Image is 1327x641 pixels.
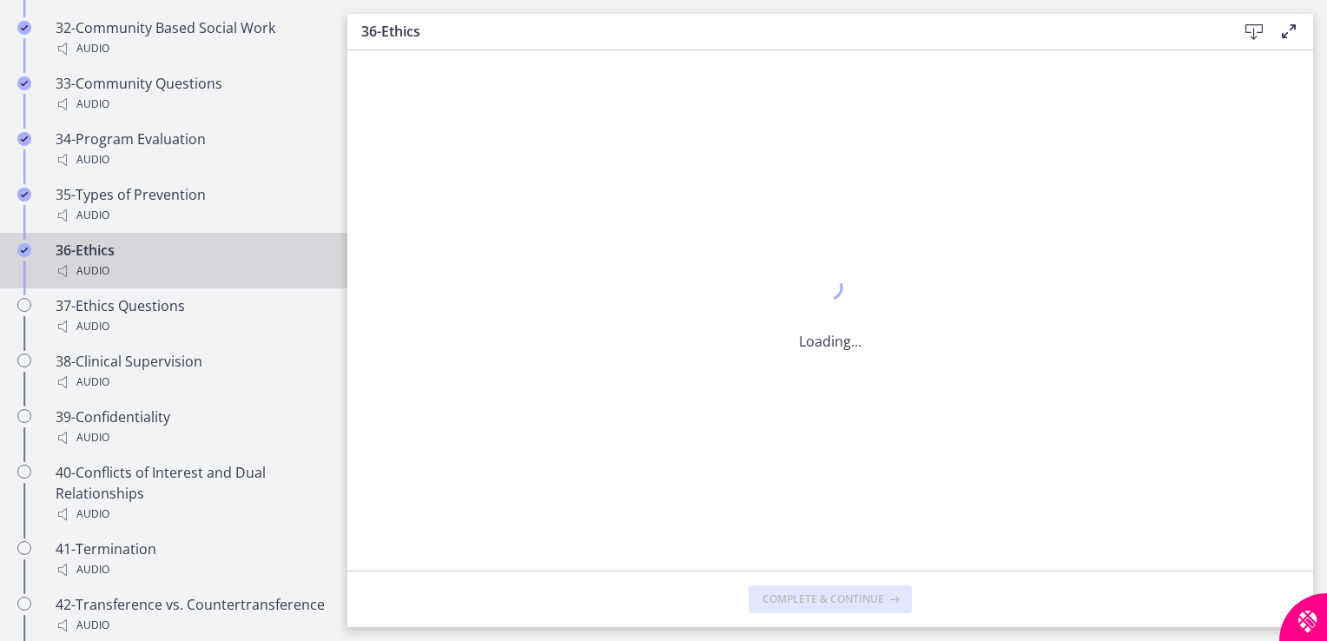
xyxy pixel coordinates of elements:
[17,21,31,35] i: Completed
[56,240,327,281] div: 36-Ethics
[799,331,862,352] p: Loading...
[17,243,31,257] i: Completed
[56,559,327,580] div: Audio
[749,585,912,613] button: Complete & continue
[17,76,31,90] i: Completed
[56,504,327,525] div: Audio
[56,316,327,337] div: Audio
[17,188,31,202] i: Completed
[56,149,327,170] div: Audio
[56,17,327,59] div: 32-Community Based Social Work
[56,406,327,448] div: 39-Confidentiality
[56,351,327,393] div: 38-Clinical Supervision
[56,539,327,580] div: 41-Termination
[56,372,327,393] div: Audio
[56,594,327,636] div: 42-Transference vs. Countertransference
[56,205,327,226] div: Audio
[799,270,862,310] div: 1
[56,427,327,448] div: Audio
[56,38,327,59] div: Audio
[56,295,327,337] div: 37-Ethics Questions
[56,462,327,525] div: 40-Conflicts of Interest and Dual Relationships
[56,73,327,115] div: 33-Community Questions
[56,94,327,115] div: Audio
[17,132,31,146] i: Completed
[56,184,327,226] div: 35-Types of Prevention
[56,261,327,281] div: Audio
[763,592,884,606] span: Complete & continue
[56,615,327,636] div: Audio
[361,21,1209,42] h3: 36-Ethics
[56,129,327,170] div: 34-Program Evaluation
